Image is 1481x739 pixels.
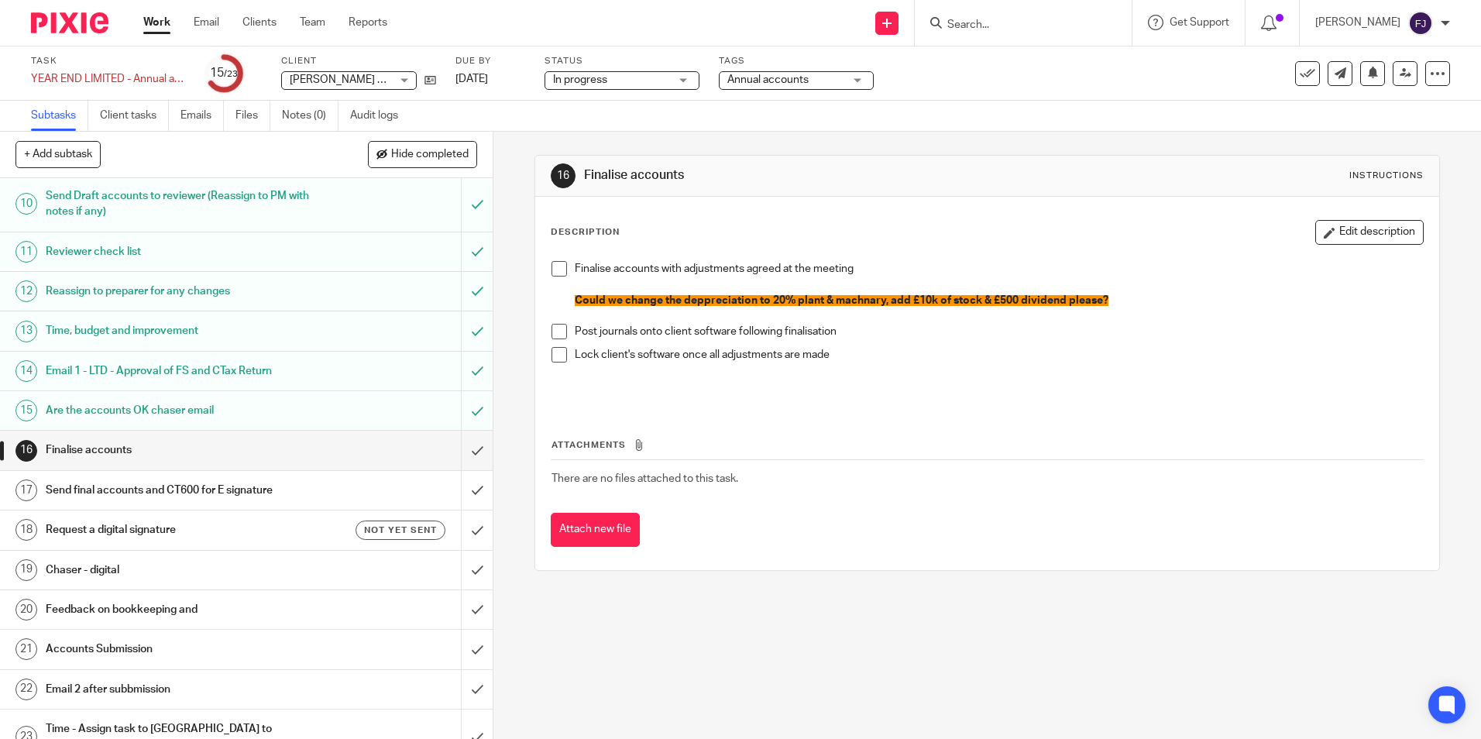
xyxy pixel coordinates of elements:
h1: Send final accounts and CT600 for E signature [46,479,312,502]
h1: Are the accounts OK chaser email [46,399,312,422]
div: 17 [15,479,37,501]
div: 19 [15,559,37,581]
p: Post journals onto client software following finalisation [575,324,1422,339]
a: Notes (0) [282,101,338,131]
div: 18 [15,519,37,541]
div: 20 [15,599,37,620]
a: Files [235,101,270,131]
span: In progress [553,74,607,85]
div: 12 [15,280,37,302]
label: Task [31,55,186,67]
small: /23 [224,70,238,78]
h1: Finalise accounts [46,438,312,462]
span: [PERSON_NAME] Lodge Enterprises Ltd [290,74,485,85]
span: Hide completed [391,149,469,161]
div: 11 [15,241,37,263]
div: 16 [15,440,37,462]
a: Audit logs [350,101,410,131]
h1: Reassign to preparer for any changes [46,280,312,303]
div: 16 [551,163,576,188]
h1: Finalise accounts [584,167,1020,184]
p: Lock client's software once all adjustments are made [575,347,1422,363]
input: Search [946,19,1085,33]
h1: Send Draft accounts to reviewer (Reassign to PM with notes if any) [46,184,312,224]
a: Clients [242,15,277,30]
p: [PERSON_NAME] [1315,15,1400,30]
h1: Chaser - digital [46,559,312,582]
label: Status [545,55,699,67]
h1: Reviewer check list [46,240,312,263]
button: Attach new file [551,513,640,548]
img: svg%3E [1408,11,1433,36]
p: Description [551,226,620,239]
span: There are no files attached to this task. [552,473,738,484]
div: 13 [15,321,37,342]
span: Annual accounts [727,74,809,85]
a: Client tasks [100,101,169,131]
a: Email [194,15,219,30]
h1: Time, budget and improvement [46,319,312,342]
h1: Email 1 - LTD - Approval of FS and CTax Return [46,359,312,383]
div: YEAR END LIMITED - Annual accounts and CT600 return (limited companies) [31,71,186,87]
label: Tags [719,55,874,67]
div: 21 [15,638,37,660]
button: Hide completed [368,141,477,167]
h1: Request a digital signature [46,518,312,541]
div: 15 [15,400,37,421]
div: 15 [210,64,238,82]
h1: Email 2 after subbmission [46,678,312,701]
a: Reports [349,15,387,30]
h1: Accounts Submission [46,638,312,661]
span: Could we change the deppreciation to 20% plant & machnary, add £10k of stock & £500 dividend please? [575,295,1108,306]
a: Team [300,15,325,30]
span: Not yet sent [364,524,437,537]
span: Attachments [552,441,626,449]
a: Work [143,15,170,30]
div: Instructions [1349,170,1424,182]
img: Pixie [31,12,108,33]
span: [DATE] [455,74,488,84]
p: Finalise accounts with adjustments agreed at the meeting [575,261,1422,277]
button: + Add subtask [15,141,101,167]
div: 22 [15,679,37,700]
button: Edit description [1315,220,1424,245]
h1: Feedback on bookkeeping and [46,598,312,621]
div: 14 [15,360,37,382]
label: Due by [455,55,525,67]
label: Client [281,55,436,67]
div: 10 [15,193,37,215]
a: Subtasks [31,101,88,131]
span: Get Support [1170,17,1229,28]
a: Emails [180,101,224,131]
